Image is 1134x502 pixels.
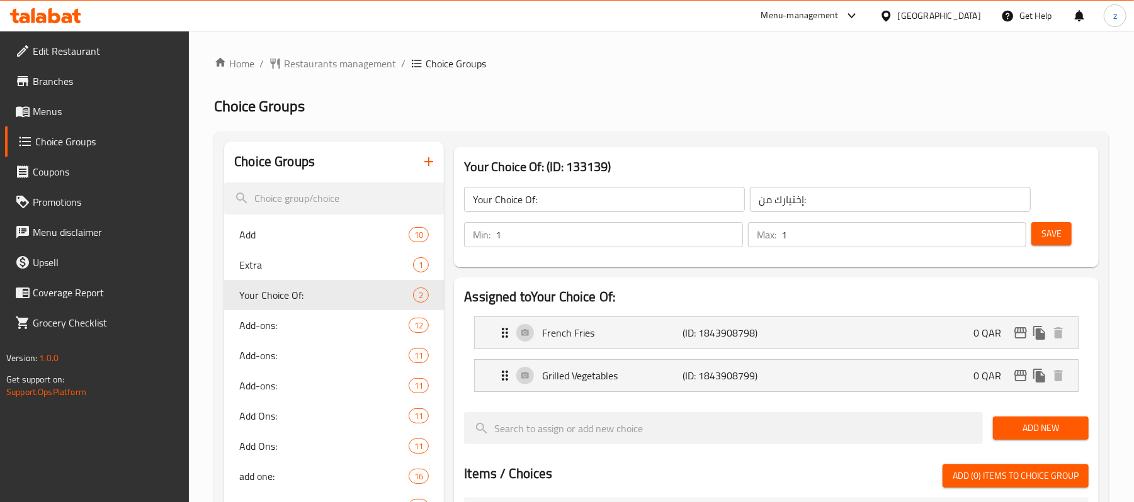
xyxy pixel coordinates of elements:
[401,56,405,71] li: /
[409,440,428,452] span: 11
[5,308,190,338] a: Grocery Checklist
[5,247,190,277] a: Upsell
[224,220,444,250] div: Add10
[269,56,396,71] a: Restaurants management
[6,350,37,366] span: Version:
[409,348,429,363] div: Choices
[1113,9,1117,23] span: z
[409,471,428,482] span: 16
[224,340,444,371] div: Add-ons:11
[414,259,428,271] span: 1
[33,225,179,240] span: Menu disclaimer
[409,410,428,422] span: 11
[234,152,315,171] h2: Choice Groups
[33,194,179,209] span: Promotions
[409,469,429,484] div: Choices
[1003,420,1079,436] span: Add New
[35,134,179,149] span: Choice Groups
[5,157,190,187] a: Coupons
[33,164,179,179] span: Coupons
[973,325,1011,340] p: 0 QAR
[953,468,1079,484] span: Add (0) items to choice group
[757,227,776,242] p: Max:
[33,255,179,270] span: Upsell
[5,277,190,308] a: Coverage Report
[224,461,444,491] div: add one:16
[5,36,190,66] a: Edit Restaurant
[239,227,409,242] span: Add
[1049,366,1068,385] button: delete
[39,350,59,366] span: 1.0.0
[1011,366,1030,385] button: edit
[413,287,429,303] div: Choices
[214,56,254,71] a: Home
[464,464,552,483] h2: Items / Choices
[33,104,179,119] span: Menus
[1041,226,1062,242] span: Save
[683,368,777,383] p: (ID: 1843908799)
[409,227,429,242] div: Choices
[214,56,1109,71] nav: breadcrumb
[239,287,413,303] span: Your Choice Of:
[409,350,428,362] span: 11
[239,408,409,423] span: Add Ons:
[239,257,413,272] span: Extra
[413,257,429,272] div: Choices
[6,384,86,400] a: Support.OpsPlatform
[409,229,428,241] span: 10
[464,354,1089,397] li: Expand
[683,325,777,340] p: (ID: 1843908798)
[1030,323,1049,342] button: duplicate
[409,320,428,332] span: 12
[475,317,1078,349] div: Expand
[943,464,1089,488] button: Add (0) items to choice group
[473,227,490,242] p: Min:
[414,289,428,301] span: 2
[33,74,179,89] span: Branches
[898,9,981,23] div: [GEOGRAPHIC_DATA]
[475,360,1078,391] div: Expand
[464,311,1089,354] li: Expand
[239,438,409,454] span: Add Ons:
[973,368,1011,383] p: 0 QAR
[1030,366,1049,385] button: duplicate
[239,318,409,333] span: Add-ons:
[5,96,190,126] a: Menus
[224,401,444,431] div: Add Ons:11
[284,56,396,71] span: Restaurants management
[224,250,444,280] div: Extra1
[5,187,190,217] a: Promotions
[1031,222,1072,245] button: Save
[6,371,64,388] span: Get support on:
[409,438,429,454] div: Choices
[761,8,839,23] div: Menu-management
[1011,323,1030,342] button: edit
[1049,323,1068,342] button: delete
[224,280,444,310] div: Your Choice Of:2
[5,126,190,157] a: Choice Groups
[5,66,190,96] a: Branches
[993,416,1089,440] button: Add New
[224,182,444,215] input: search
[542,368,683,383] p: Grilled Vegetables
[464,287,1089,306] h2: Assigned to Your Choice Of:
[33,315,179,330] span: Grocery Checklist
[464,412,983,444] input: search
[259,56,264,71] li: /
[224,431,444,461] div: Add Ons:11
[33,43,179,59] span: Edit Restaurant
[464,157,1089,177] h3: Your Choice Of: (ID: 133139)
[33,285,179,300] span: Coverage Report
[224,310,444,340] div: Add-ons:12
[542,325,683,340] p: French Fries
[239,378,409,393] span: Add-ons:
[409,380,428,392] span: 11
[239,348,409,363] span: Add-ons:
[426,56,486,71] span: Choice Groups
[214,92,305,120] span: Choice Groups
[224,371,444,401] div: Add-ons:11
[239,469,409,484] span: add one:
[5,217,190,247] a: Menu disclaimer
